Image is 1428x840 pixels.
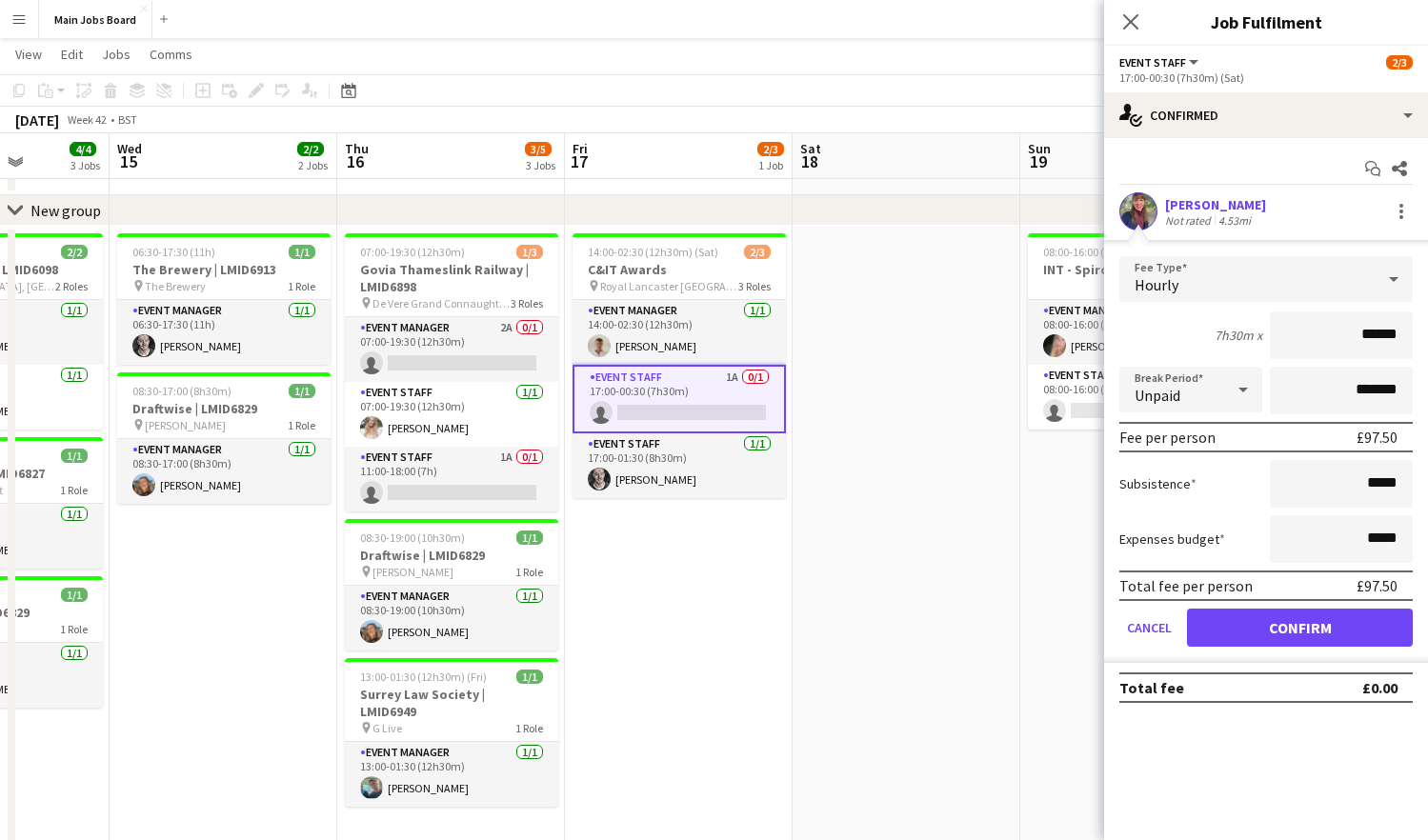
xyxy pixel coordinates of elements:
div: 2 Jobs [298,158,328,172]
span: 16 [342,150,369,172]
div: [PERSON_NAME] [1165,196,1266,213]
span: Event Staff [1119,55,1186,70]
span: Sat [800,140,821,157]
span: De Vere Grand Connaught Rooms [372,296,511,310]
app-job-card: 08:30-19:00 (10h30m)1/1Draftwise | LMID6829 [PERSON_NAME]1 RoleEvent Manager1/108:30-19:00 (10h30... [345,519,558,650]
span: 2/3 [744,245,771,259]
div: 17:00-00:30 (7h30m) (Sat) [1119,70,1413,85]
h3: Draftwise | LMID6829 [345,547,558,564]
button: Confirm [1187,609,1413,647]
span: 18 [797,150,821,172]
button: Main Jobs Board [39,1,152,38]
app-job-card: 14:00-02:30 (12h30m) (Sat)2/3C&IT Awards Royal Lancaster [GEOGRAPHIC_DATA]3 RolesEvent Manager1/1... [573,233,786,498]
h3: Govia Thameslink Railway | LMID6898 [345,261,558,295]
span: 2/2 [297,142,324,156]
span: Thu [345,140,369,157]
label: Expenses budget [1119,530,1225,548]
a: View [8,42,50,67]
div: Total fee per person [1119,576,1253,595]
div: Confirmed [1104,92,1428,138]
app-card-role: Event Manager1/108:30-19:00 (10h30m)[PERSON_NAME] [345,586,558,650]
div: Fee per person [1119,428,1216,447]
label: Subsistence [1119,475,1197,492]
span: G Live [372,721,402,735]
app-card-role: Event Staff1A0/111:00-18:00 (7h) [345,447,558,511]
div: 3 Jobs [526,158,555,172]
span: 1 Role [60,622,88,636]
span: Fri [573,140,588,157]
span: Royal Lancaster [GEOGRAPHIC_DATA] [600,279,738,293]
h3: Job Fulfilment [1104,10,1428,34]
span: [PERSON_NAME] [372,565,453,579]
app-card-role: Event Staff1A0/117:00-00:30 (7h30m) [573,365,786,433]
span: 13:00-01:30 (12h30m) (Fri) [360,670,487,684]
span: View [15,46,42,63]
div: 4.53mi [1215,213,1255,228]
h3: INT - Spiro | LMID6691 [1028,261,1241,278]
app-card-role: Event Manager1/106:30-17:30 (11h)[PERSON_NAME] [117,300,331,365]
span: Comms [150,46,192,63]
span: 3 Roles [511,296,543,310]
div: [DATE] [15,110,59,130]
div: BST [118,112,137,127]
app-job-card: 06:30-17:30 (11h)1/1The Brewery | LMID6913 The Brewery1 RoleEvent Manager1/106:30-17:30 (11h)[PER... [117,233,331,365]
a: Jobs [94,42,138,67]
div: £0.00 [1362,678,1398,697]
div: Not rated [1165,213,1215,228]
span: Wed [117,140,142,157]
span: 19 [1025,150,1051,172]
span: 3/5 [525,142,552,156]
span: 3 Roles [738,279,771,293]
span: Unpaid [1135,386,1180,405]
app-card-role: Event Manager1/108:00-16:00 (8h)[PERSON_NAME] [1028,300,1241,365]
span: 1/1 [61,588,88,602]
span: 1 Role [60,483,88,497]
app-card-role: Event Staff2A0/108:00-16:00 (8h) [1028,365,1241,430]
app-card-role: Event Staff1/117:00-01:30 (8h30m)[PERSON_NAME] [573,433,786,498]
span: 07:00-19:30 (12h30m) [360,245,465,259]
app-job-card: 07:00-19:30 (12h30m)1/3Govia Thameslink Railway | LMID6898 De Vere Grand Connaught Rooms3 RolesEv... [345,233,558,511]
span: Week 42 [63,112,111,127]
span: 4/4 [70,142,96,156]
span: 08:00-16:00 (8h) [1043,245,1120,259]
h3: Draftwise | LMID6829 [117,400,331,417]
span: 1 Role [288,418,315,432]
h3: The Brewery | LMID6913 [117,261,331,278]
span: 08:30-19:00 (10h30m) [360,530,465,545]
a: Comms [142,42,200,67]
span: 2/2 [61,245,88,259]
span: 2/3 [757,142,784,156]
span: Jobs [102,46,131,63]
app-job-card: 13:00-01:30 (12h30m) (Fri)1/1Surrey Law Society | LMID6949 G Live1 RoleEvent Manager1/113:00-01:3... [345,658,558,807]
span: 1 Role [515,565,543,579]
div: 7h30m x [1215,327,1262,344]
div: 1 Job [758,158,783,172]
app-card-role: Event Manager1/114:00-02:30 (12h30m)[PERSON_NAME] [573,300,786,365]
app-job-card: 08:30-17:00 (8h30m)1/1Draftwise | LMID6829 [PERSON_NAME]1 RoleEvent Manager1/108:30-17:00 (8h30m)... [117,372,331,504]
span: 1/1 [289,245,315,259]
span: Sun [1028,140,1051,157]
span: 15 [114,150,142,172]
button: Cancel [1119,609,1179,647]
div: 08:00-16:00 (8h)1/2INT - Spiro | LMID66912 RolesEvent Manager1/108:00-16:00 (8h)[PERSON_NAME]Even... [1028,233,1241,430]
span: 1/3 [516,245,543,259]
h3: Surrey Law Society | LMID6949 [345,686,558,720]
span: 1/1 [516,670,543,684]
span: 14:00-02:30 (12h30m) (Sat) [588,245,718,259]
span: 2 Roles [55,279,88,293]
button: Event Staff [1119,55,1201,70]
div: New group [30,201,101,220]
span: 1 Role [288,279,315,293]
app-card-role: Event Staff1/107:00-19:30 (12h30m)[PERSON_NAME] [345,382,558,447]
span: 1 Role [515,721,543,735]
span: Edit [61,46,83,63]
div: £97.50 [1357,428,1398,447]
div: 3 Jobs [70,158,100,172]
span: [PERSON_NAME] [145,418,226,432]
